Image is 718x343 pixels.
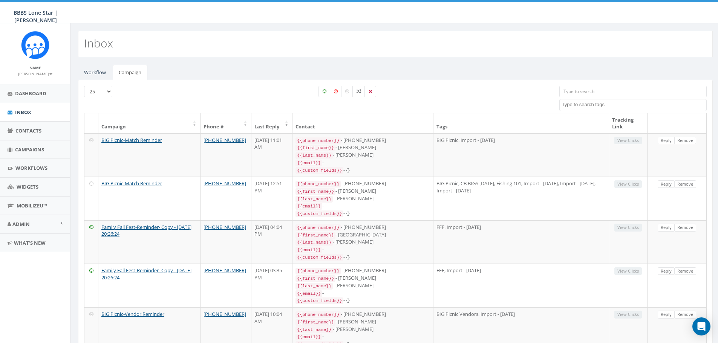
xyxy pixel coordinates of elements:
div: - [PHONE_NUMBER] [295,311,430,318]
a: BIG Picnic-Vendor Reminder [101,311,164,317]
div: - [295,333,430,340]
code: {{last_name}} [295,326,333,333]
a: [PHONE_NUMBER] [204,311,246,317]
code: {{last_name}} [295,152,333,159]
code: {{email}} [295,247,322,253]
a: Remove [674,267,696,275]
td: FFF, Import - [DATE] [433,264,609,307]
code: {{phone_number}} [295,181,341,188]
div: Open Intercom Messenger [692,317,710,335]
div: - {} [295,166,430,174]
a: Reply [658,137,675,145]
a: Reply [658,267,675,275]
td: [DATE] 04:04 PM [251,220,292,264]
div: - [295,159,430,166]
div: - [295,202,430,210]
label: Neutral [341,86,353,97]
img: Rally_Corp_Icon_1.png [21,31,49,59]
th: Campaign: activate to sort column ascending [98,113,201,133]
a: [PHONE_NUMBER] [204,180,246,187]
div: - [PERSON_NAME] [295,188,430,195]
code: {{first_name}} [295,188,335,195]
a: [PHONE_NUMBER] [204,267,246,274]
th: Last Reply: activate to sort column ascending [251,113,292,133]
code: {{last_name}} [295,239,333,246]
h2: Inbox [84,37,113,49]
code: {{last_name}} [295,196,333,203]
td: BIG Picnic, Import - [DATE] [433,133,609,177]
span: Workflows [15,165,47,171]
code: {{email}} [295,203,322,210]
td: [DATE] 12:51 PM [251,177,292,220]
div: - {} [295,253,430,261]
code: {{phone_number}} [295,311,341,318]
a: Remove [674,137,696,145]
textarea: Search [562,101,706,108]
a: BIG Picnic-Match Reminder [101,137,162,143]
a: Reply [658,311,675,319]
code: {{email}} [295,160,322,166]
span: Admin [12,221,30,227]
code: {{custom_fields}} [295,254,343,261]
input: Type to search [559,86,707,97]
th: Tracking Link [609,113,648,133]
code: {{phone_number}} [295,224,341,231]
a: Workflow [78,65,112,80]
a: [PHONE_NUMBER] [204,137,246,143]
a: Remove [674,224,696,232]
span: BBBS Lone Star | [PERSON_NAME] [14,9,58,24]
td: [DATE] 03:35 PM [251,264,292,307]
div: - [PHONE_NUMBER] [295,224,430,231]
span: Dashboard [15,90,46,97]
div: - [PHONE_NUMBER] [295,137,430,144]
div: - [GEOGRAPHIC_DATA] [295,231,430,239]
div: - [PERSON_NAME] [295,318,430,326]
a: Family Fall Fest-Reminder- Copy - [DATE] 20:26:24 [101,224,191,238]
label: Removed [364,86,376,97]
a: Reply [658,180,675,188]
small: Name [29,65,41,70]
td: FFF, Import - [DATE] [433,220,609,264]
span: What's New [14,239,46,246]
span: Campaigns [15,146,44,153]
div: - [295,290,430,297]
code: {{custom_fields}} [295,297,343,304]
code: {{phone_number}} [295,268,341,274]
a: Family Fall Fest-Reminder- Copy - [DATE] 20:26:24 [101,267,191,281]
div: - [PERSON_NAME] [295,238,430,246]
th: Contact [292,113,433,133]
code: {{first_name}} [295,232,335,239]
a: Campaign [113,65,147,80]
a: Remove [674,180,696,188]
label: Positive [318,86,331,97]
td: BIG Picnic, CB BIGS [DATE], Fishing 101, Import - [DATE], Import - [DATE], Import - [DATE] [433,177,609,220]
div: - [PERSON_NAME] [295,282,430,290]
code: {{custom_fields}} [295,210,343,217]
div: - {} [295,210,430,217]
span: Contacts [15,127,41,134]
th: Phone #: activate to sort column ascending [201,113,251,133]
div: - [295,246,430,253]
div: - [PERSON_NAME] [295,326,430,333]
code: {{first_name}} [295,319,335,326]
th: Tags [433,113,609,133]
span: Inbox [15,109,31,116]
span: MobilizeU™ [17,202,47,209]
td: [DATE] 11:01 AM [251,133,292,177]
a: [PERSON_NAME] [18,70,52,77]
div: - [PERSON_NAME] [295,144,430,151]
a: Reply [658,224,675,232]
div: - [PERSON_NAME] [295,274,430,282]
div: - [PERSON_NAME] [295,151,430,159]
code: {{first_name}} [295,275,335,282]
div: - [PHONE_NUMBER] [295,267,430,274]
span: Widgets [17,183,38,190]
div: - [PERSON_NAME] [295,195,430,203]
code: {{email}} [295,290,322,297]
a: [PHONE_NUMBER] [204,224,246,230]
label: Negative [330,86,342,97]
code: {{email}} [295,334,322,340]
code: {{first_name}} [295,145,335,151]
label: Mixed [352,86,365,97]
code: {{last_name}} [295,283,333,290]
